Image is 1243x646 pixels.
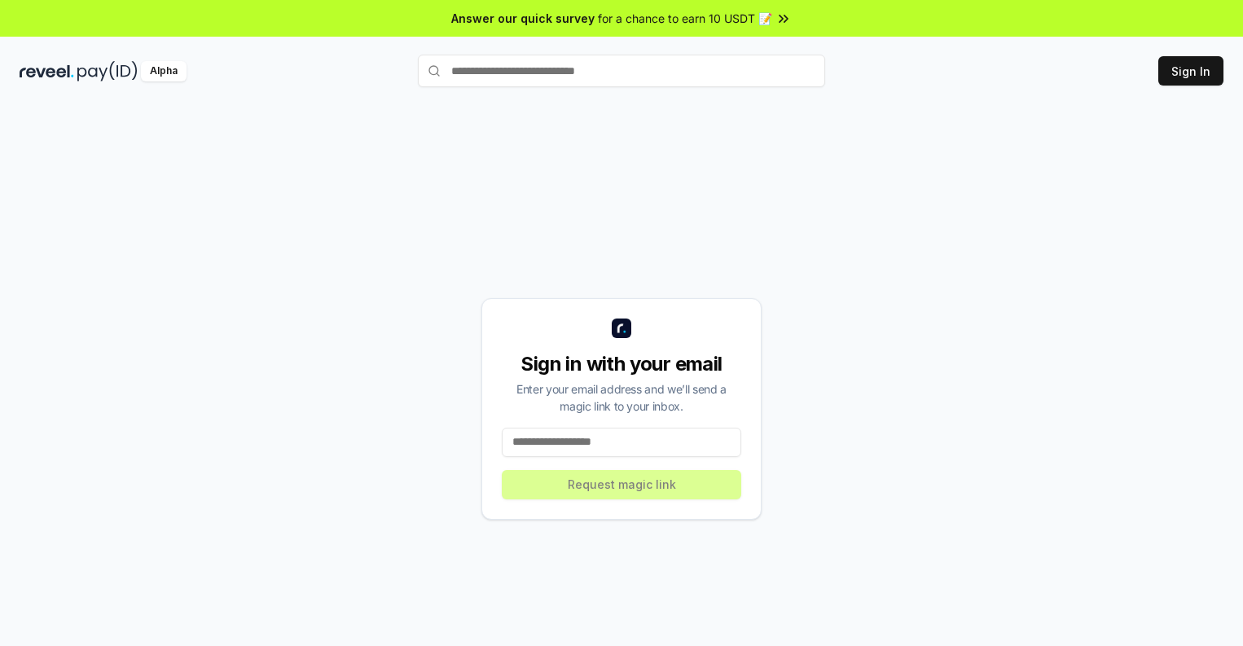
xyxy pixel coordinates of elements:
[77,61,138,81] img: pay_id
[612,319,631,338] img: logo_small
[598,10,772,27] span: for a chance to earn 10 USDT 📝
[502,351,741,377] div: Sign in with your email
[1158,56,1223,86] button: Sign In
[20,61,74,81] img: reveel_dark
[141,61,187,81] div: Alpha
[451,10,595,27] span: Answer our quick survey
[502,380,741,415] div: Enter your email address and we’ll send a magic link to your inbox.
